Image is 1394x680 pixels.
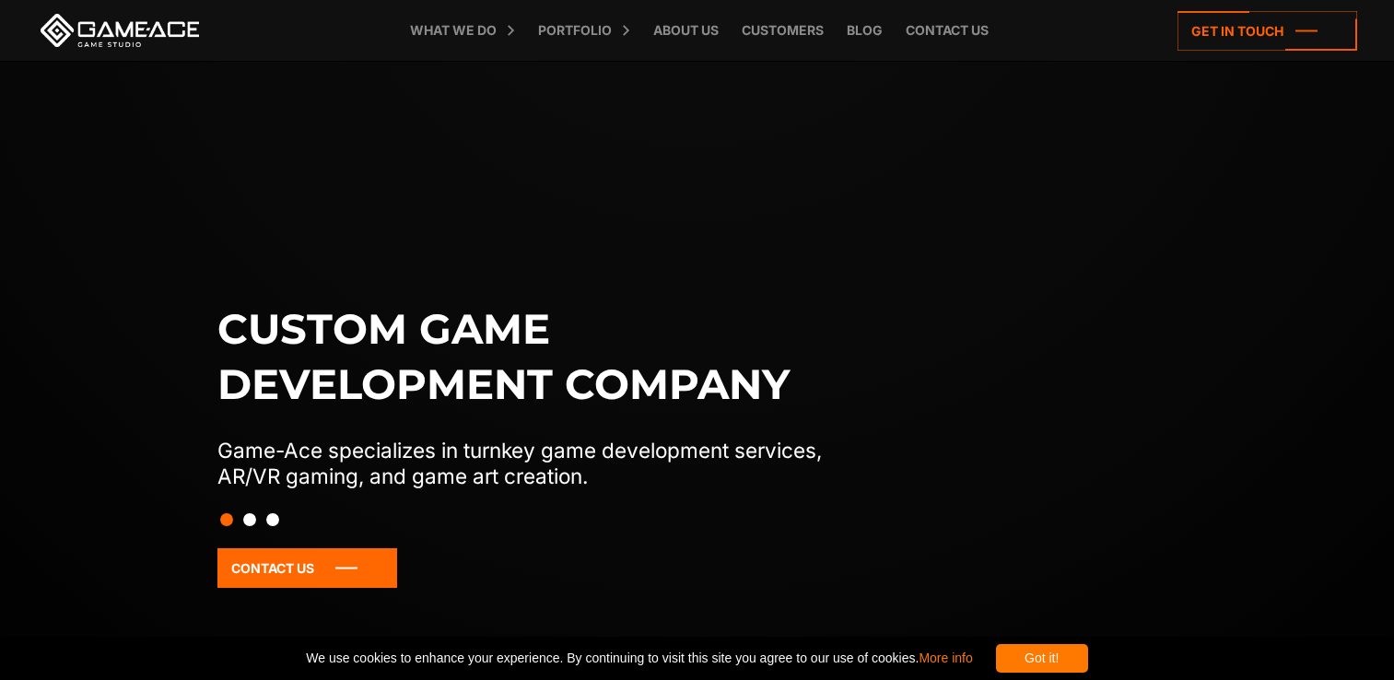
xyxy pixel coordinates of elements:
[996,644,1088,673] div: Got it!
[217,438,861,489] p: Game-Ace specializes in turnkey game development services, AR/VR gaming, and game art creation.
[306,644,972,673] span: We use cookies to enhance your experience. By continuing to visit this site you agree to our use ...
[243,504,256,535] button: Slide 2
[217,548,397,588] a: Contact Us
[1177,11,1357,51] a: Get in touch
[919,651,972,665] a: More info
[220,504,233,535] button: Slide 1
[217,301,861,412] h1: Custom game development company
[266,504,279,535] button: Slide 3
